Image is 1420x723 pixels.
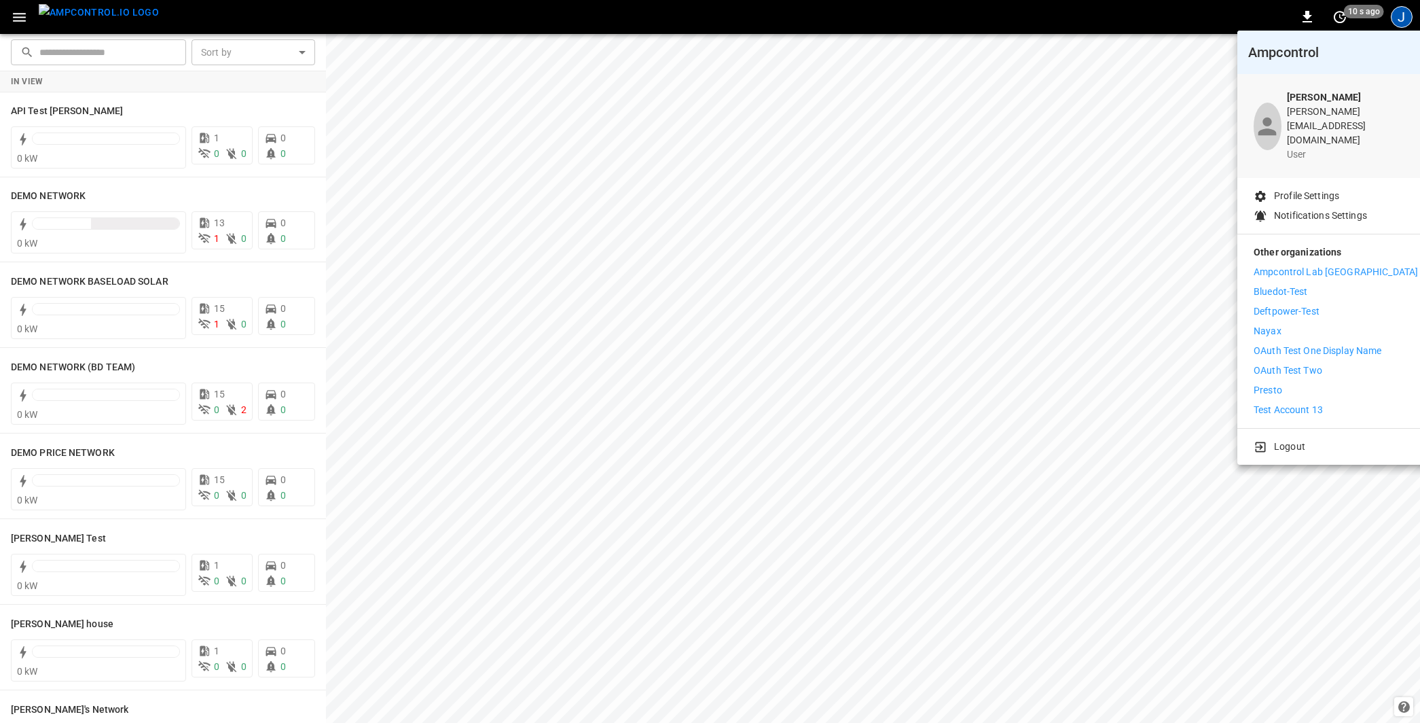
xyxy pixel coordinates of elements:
[1254,265,1418,279] p: Ampcontrol Lab [GEOGRAPHIC_DATA]
[1254,304,1319,319] p: Deftpower-Test
[1287,147,1419,162] p: user
[1254,285,1308,299] p: Bluedot-Test
[1254,403,1323,417] p: Test Account 13
[1254,344,1382,358] p: OAuth Test One Display Name
[1287,105,1419,147] p: [PERSON_NAME][EMAIL_ADDRESS][DOMAIN_NAME]
[1287,92,1362,103] b: [PERSON_NAME]
[1254,324,1281,338] p: Nayax
[1274,189,1339,203] p: Profile Settings
[1274,209,1367,223] p: Notifications Settings
[1254,245,1418,265] p: Other organizations
[1254,364,1322,378] p: OAuth Test Two
[1274,440,1305,454] p: Logout
[1254,383,1282,398] p: Presto
[1254,103,1281,150] div: profile-icon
